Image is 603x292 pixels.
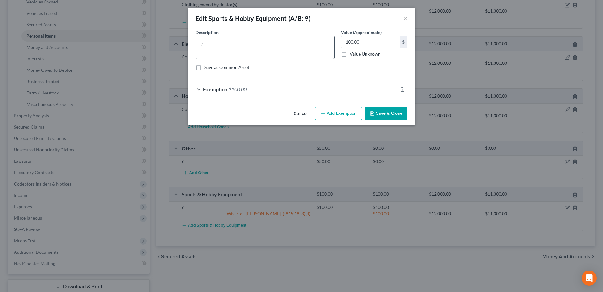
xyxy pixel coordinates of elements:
span: Exemption [203,86,227,92]
div: Open Intercom Messenger [582,271,597,286]
div: $ [400,36,407,48]
label: Save as Common Asset [204,64,249,70]
button: × [403,15,407,22]
input: 0.00 [341,36,400,48]
label: Value Unknown [350,51,381,57]
button: Cancel [289,107,313,120]
label: Value (Approximate) [341,29,382,36]
div: Edit Sports & Hobby Equipment (A/B: 9) [196,14,311,23]
span: $100.00 [229,86,247,92]
span: Description [196,30,219,35]
button: Add Exemption [315,107,362,120]
button: Save & Close [365,107,407,120]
